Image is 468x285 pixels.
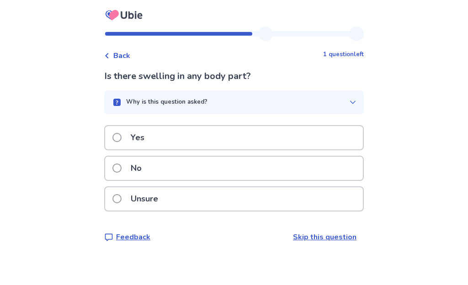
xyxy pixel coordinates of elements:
p: No [125,157,147,180]
span: Back [113,50,130,61]
p: Why is this question asked? [126,98,207,107]
p: 1 question left [323,50,364,59]
p: Unsure [125,187,164,211]
button: Why is this question asked? [104,90,364,114]
p: Feedback [116,232,150,243]
a: Feedback [104,232,150,243]
a: Skip this question [293,232,356,242]
p: Yes [125,126,150,149]
p: Is there swelling in any body part? [104,69,364,83]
